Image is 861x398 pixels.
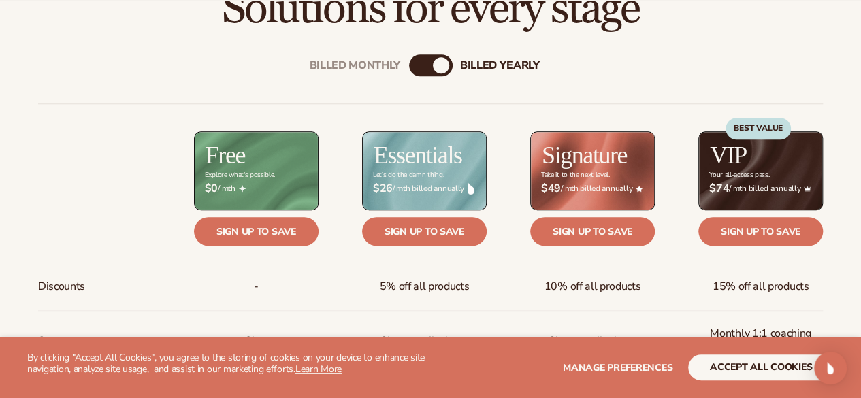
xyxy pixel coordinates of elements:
img: Essentials_BG_9050f826-5aa9-47d9-a362-757b82c62641.jpg [363,132,486,210]
span: - [254,274,259,299]
span: 10% off all products [545,274,641,299]
img: VIP_BG_199964bd-3653-43bc-8a67-789d2d7717b9.jpg [699,132,822,210]
span: 15% off all products [713,274,809,299]
div: Open Intercom Messenger [814,352,847,384]
button: Manage preferences [563,354,672,380]
span: Monthly 1:1 coaching for 1 year [709,321,812,361]
img: drop.png [468,182,474,195]
a: Sign up to save [194,217,319,246]
span: / mth billed annually [709,182,812,195]
h2: Signature [542,143,627,167]
strong: $74 [709,182,729,195]
img: free_bg.png [195,132,318,210]
button: accept all cookies [688,354,834,380]
h2: VIP [710,143,747,167]
span: Manage preferences [563,361,672,374]
span: 5% off all products [379,274,469,299]
span: / mth billed annually [541,182,644,195]
span: / mth [205,182,308,195]
p: By clicking "Accept All Cookies", you agree to the storing of cookies on your device to enhance s... [27,352,431,376]
p: Chat [244,329,267,354]
span: / mth billed annually [373,182,476,195]
img: Free_Icon_bb6e7c7e-73f8-44bd-8ed0-223ea0fc522e.png [239,185,246,192]
p: Chat, email, phone [380,329,469,354]
h2: Free [206,143,245,167]
a: Sign up to save [530,217,655,246]
a: Sign up to save [362,217,487,246]
img: Crown_2d87c031-1b5a-4345-8312-a4356ddcde98.png [804,185,811,192]
a: Sign up to save [698,217,823,246]
span: Chat, email, phone [548,329,637,354]
strong: $49 [541,182,561,195]
strong: $26 [373,182,393,195]
h2: Essentials [374,143,462,167]
strong: $0 [205,182,218,195]
div: Billed Monthly [310,59,401,71]
img: Star_6.png [636,186,643,192]
span: Discounts [38,274,85,299]
span: Support [38,329,76,354]
div: BEST VALUE [726,118,791,139]
a: Learn More [295,363,342,376]
img: Signature_BG_eeb718c8-65ac-49e3-a4e5-327c6aa73146.jpg [531,132,654,210]
div: billed Yearly [460,59,540,71]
